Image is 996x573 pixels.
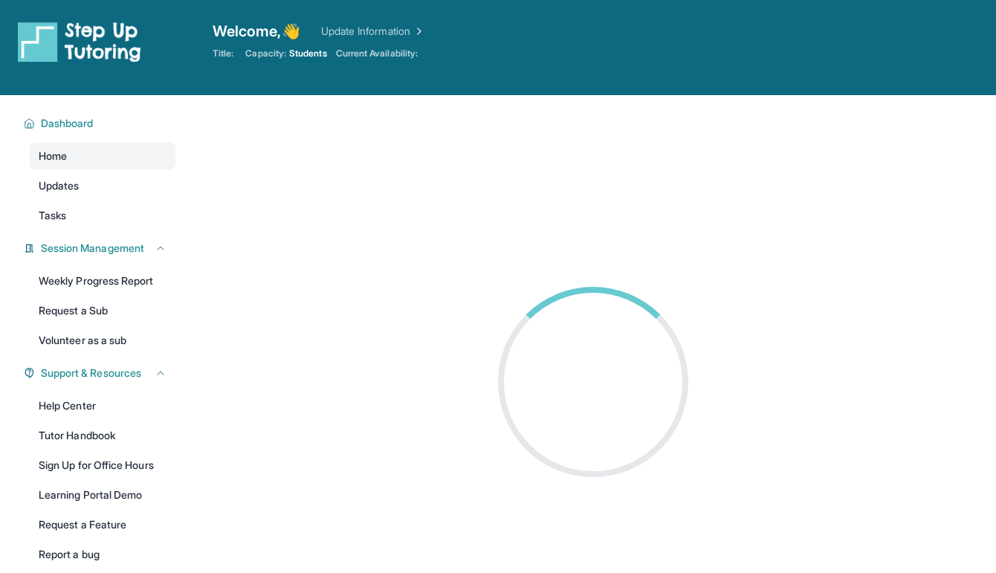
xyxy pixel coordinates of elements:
[213,48,233,59] span: Title:
[41,366,141,381] span: Support & Resources
[30,143,175,169] a: Home
[30,172,175,199] a: Updates
[41,116,94,131] span: Dashboard
[410,24,425,39] img: Chevron Right
[30,268,175,294] a: Weekly Progress Report
[18,21,141,62] img: logo
[30,202,175,229] a: Tasks
[30,511,175,538] a: Request a Feature
[35,366,166,381] button: Support & Resources
[30,327,175,354] a: Volunteer as a sub
[35,116,166,131] button: Dashboard
[30,392,175,419] a: Help Center
[289,48,327,59] span: Students
[30,452,175,479] a: Sign Up for Office Hours
[30,297,175,324] a: Request a Sub
[30,422,175,449] a: Tutor Handbook
[30,482,175,508] a: Learning Portal Demo
[336,48,418,59] span: Current Availability:
[41,241,144,256] span: Session Management
[35,241,166,256] button: Session Management
[39,178,80,193] span: Updates
[39,208,66,223] span: Tasks
[30,541,175,568] a: Report a bug
[39,149,67,164] span: Home
[245,48,286,59] span: Capacity:
[213,21,300,42] span: Welcome, 👋
[321,24,425,39] a: Update Information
